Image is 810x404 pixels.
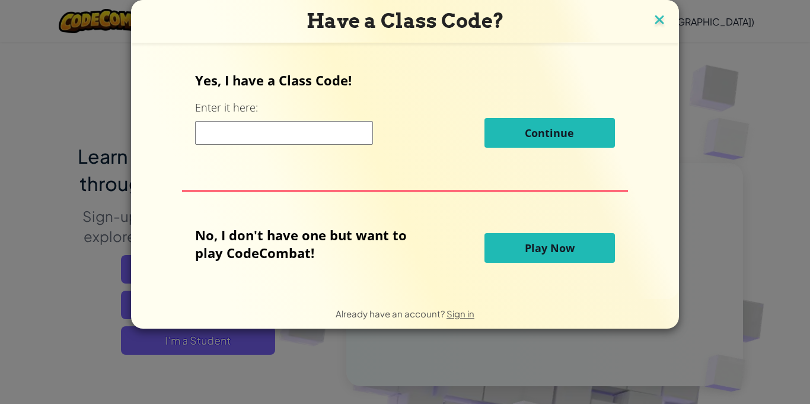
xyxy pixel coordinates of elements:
[484,118,615,148] button: Continue
[195,226,425,262] p: No, I don't have one but want to play CodeCombat!
[525,241,575,255] span: Play Now
[307,9,504,33] span: Have a Class Code?
[195,100,258,115] label: Enter it here:
[336,308,447,319] span: Already have an account?
[195,71,614,89] p: Yes, I have a Class Code!
[447,308,474,319] a: Sign in
[652,12,667,30] img: close icon
[525,126,574,140] span: Continue
[484,233,615,263] button: Play Now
